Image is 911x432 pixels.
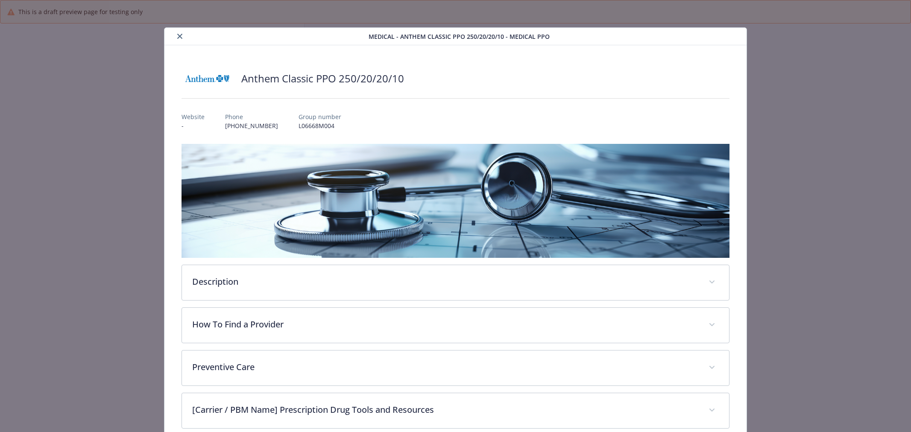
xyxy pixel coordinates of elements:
p: Preventive Care [192,361,698,374]
p: Description [192,275,698,288]
img: Anthem Blue Cross [182,66,233,91]
p: [PHONE_NUMBER] [225,121,278,130]
p: Phone [225,112,278,121]
span: Medical - Anthem Classic PPO 250/20/20/10 - Medical PPO [369,32,550,41]
p: Group number [299,112,341,121]
button: close [175,31,185,41]
div: Description [182,265,729,300]
p: [Carrier / PBM Name] Prescription Drug Tools and Resources [192,403,698,416]
img: banner [182,144,729,258]
h2: Anthem Classic PPO 250/20/20/10 [241,71,404,86]
div: [Carrier / PBM Name] Prescription Drug Tools and Resources [182,393,729,428]
p: L06668M004 [299,121,341,130]
div: Preventive Care [182,350,729,385]
div: How To Find a Provider [182,308,729,343]
p: Website [182,112,205,121]
p: - [182,121,205,130]
p: How To Find a Provider [192,318,698,331]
